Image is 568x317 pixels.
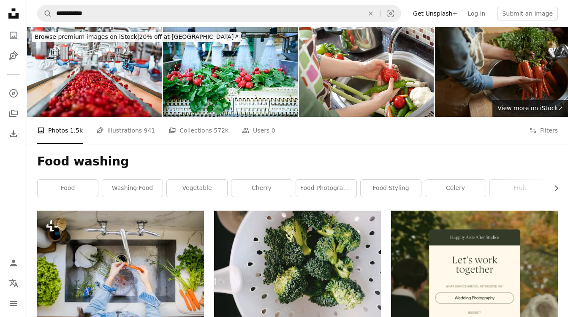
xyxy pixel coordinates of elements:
[497,105,563,111] span: View more on iStock ↗
[242,117,275,144] a: Users 0
[425,180,486,197] a: celery
[27,27,246,47] a: Browse premium images on iStock|20% off at [GEOGRAPHIC_DATA]↗
[27,27,162,117] img: De-seeding Of Cherries In Chia Pudding Factory By Workers
[361,5,380,22] button: Clear
[163,27,298,117] img: Radishes on conveyor belt
[272,126,275,135] span: 0
[38,5,52,22] button: Search Unsplash
[5,125,22,142] a: Download History
[5,85,22,102] a: Explore
[5,47,22,64] a: Illustrations
[168,117,228,144] a: Collections 572k
[408,7,462,20] a: Get Unsplash+
[490,180,550,197] a: fruit
[549,180,558,197] button: scroll list to the right
[167,180,227,197] a: vegetable
[5,27,22,44] a: Photos
[35,33,139,40] span: Browse premium images on iStock |
[361,180,421,197] a: food styling
[529,117,558,144] button: Filters
[231,180,292,197] a: cherry
[5,105,22,122] a: Collections
[462,7,490,20] a: Log in
[5,295,22,312] button: Menu
[37,5,401,22] form: Find visuals sitewide
[214,126,228,135] span: 572k
[299,27,434,117] img: Washing Vegetables
[102,180,163,197] a: washing food
[380,5,401,22] button: Visual search
[5,275,22,292] button: Language
[37,154,558,169] h1: Food washing
[37,262,204,270] a: Woman washing fresh vegetables in sink
[497,7,558,20] button: Submit an image
[296,180,356,197] a: food photography
[96,117,155,144] a: Illustrations 941
[144,126,155,135] span: 941
[35,33,239,40] span: 20% off at [GEOGRAPHIC_DATA] ↗
[492,100,568,117] a: View more on iStock↗
[5,255,22,271] a: Log in / Sign up
[38,180,98,197] a: food
[214,263,381,270] a: bowl of broccoli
